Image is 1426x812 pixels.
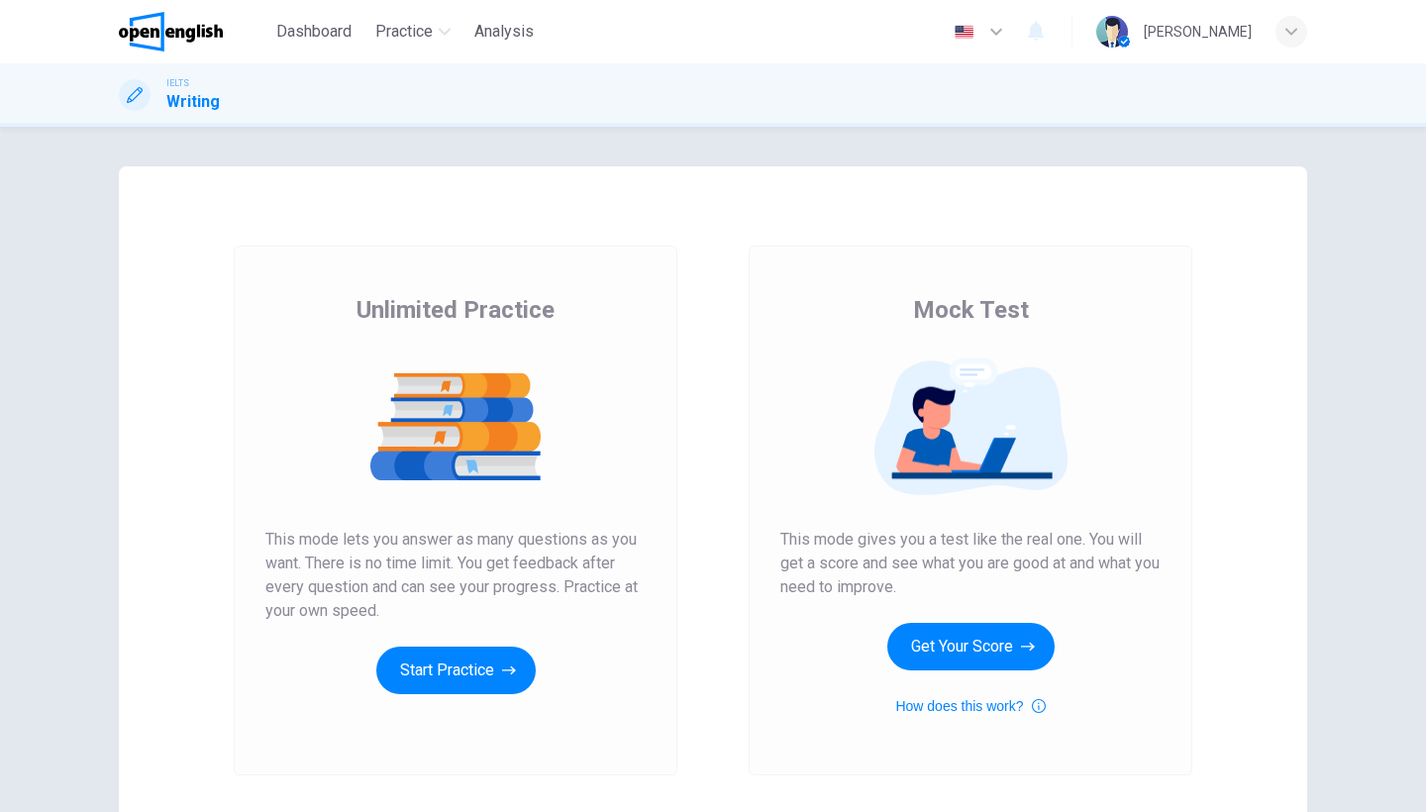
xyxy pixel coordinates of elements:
[466,14,542,50] button: Analysis
[474,20,534,44] span: Analysis
[166,76,189,90] span: IELTS
[1096,16,1128,48] img: Profile picture
[376,647,536,694] button: Start Practice
[268,14,359,50] button: Dashboard
[1144,20,1252,44] div: [PERSON_NAME]
[166,90,220,114] h1: Writing
[276,20,352,44] span: Dashboard
[952,25,976,40] img: en
[375,20,433,44] span: Practice
[119,12,268,51] a: OpenEnglish logo
[265,528,646,623] span: This mode lets you answer as many questions as you want. There is no time limit. You get feedback...
[887,623,1055,670] button: Get Your Score
[367,14,458,50] button: Practice
[119,12,223,51] img: OpenEnglish logo
[780,528,1161,599] span: This mode gives you a test like the real one. You will get a score and see what you are good at a...
[356,294,555,326] span: Unlimited Practice
[895,694,1045,718] button: How does this work?
[913,294,1029,326] span: Mock Test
